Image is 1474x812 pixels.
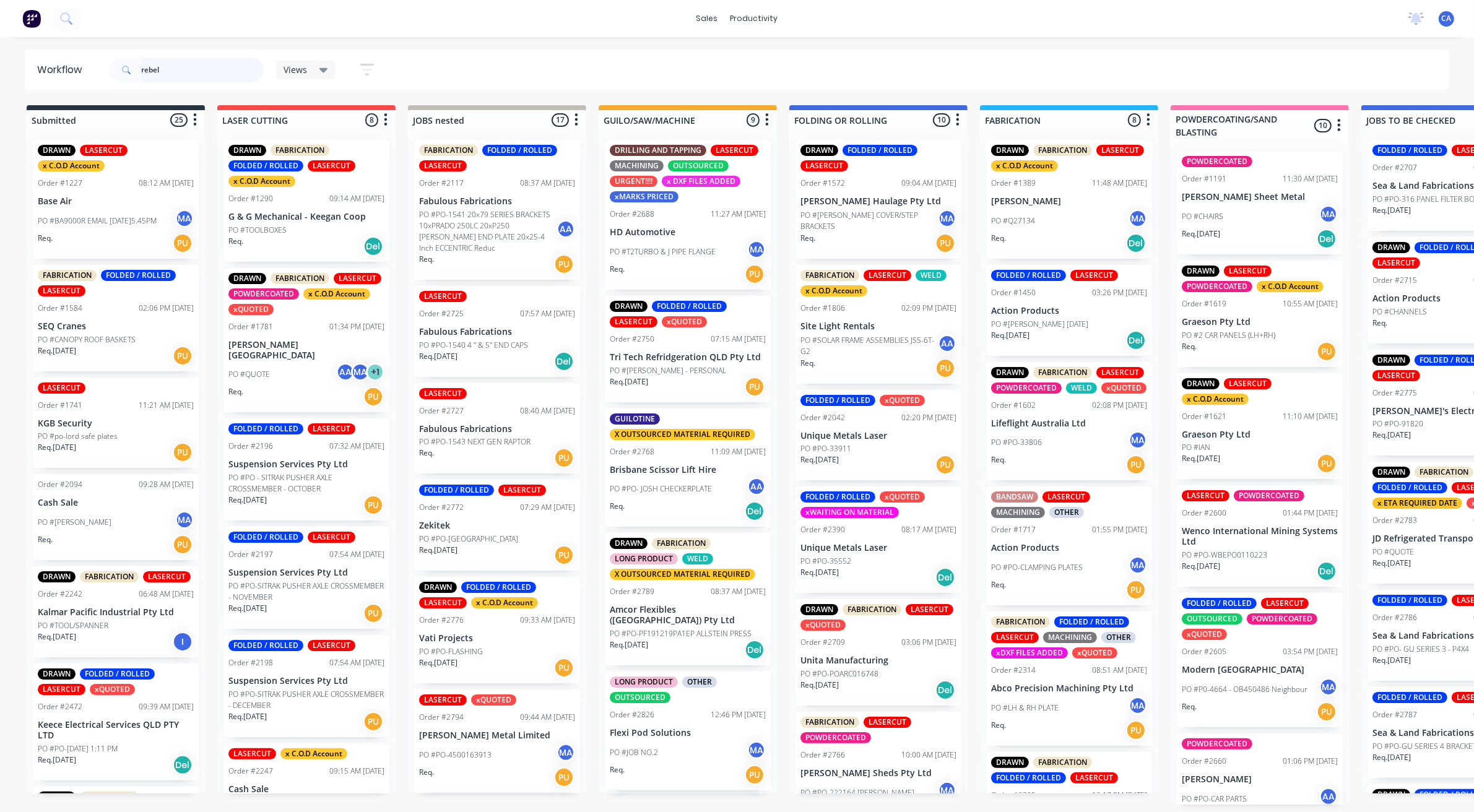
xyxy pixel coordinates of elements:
p: Graeson Pty Ltd [1182,317,1338,327]
div: DRAWN [610,301,648,312]
div: POWDERCOATED [991,382,1062,394]
p: Req. [DATE] [38,442,76,453]
div: 11:10 AM [DATE] [1283,411,1338,422]
div: 11:21 AM [DATE] [139,400,194,411]
p: Req. [610,264,625,275]
div: Order #1389 [991,178,1036,189]
p: PO #PO-[GEOGRAPHIC_DATA] [419,533,518,545]
div: Order #2775 [1372,387,1417,399]
p: Req. [610,501,625,512]
p: PO #QUOTE [228,369,270,380]
p: Brisbane Scissor Lift Hire [610,465,766,475]
div: DRAWNLASERCUTx C.O.D AccountOrder #122708:12 AM [DATE]Base AirPO #BA9000R EMAIL [DATE]5.45PMMAReq.PU [33,140,199,259]
div: LASERCUT [800,160,848,171]
div: Order #1227 [38,178,82,189]
div: 01:44 PM [DATE] [1283,507,1338,519]
div: Order #2600 [1182,507,1226,519]
p: Req. [DATE] [800,454,839,465]
div: LASERCUT [419,291,467,302]
div: Del [1126,233,1146,253]
p: PO #Q27134 [991,215,1035,227]
div: PU [363,387,383,407]
div: PU [935,358,955,378]
p: Fabulous Fabrications [419,327,575,337]
p: Req. [DATE] [1182,228,1220,240]
div: DRAWNFABRICATIONLASERCUTx C.O.D AccountOrder #138911:48 AM [DATE][PERSON_NAME]PO #Q27134MAReq.Del [986,140,1152,259]
div: FABRICATIONFOLDED / ROLLEDLASERCUTOrder #158402:06 PM [DATE]SEQ CranesPO #CANOPY ROOF BASKETSReq.... [33,265,199,371]
div: BANDSAW [991,491,1038,503]
p: PO #PO - SITRAK PUSHER AXLE CROSSMEMBER - OCTOBER [228,472,384,495]
div: 08:40 AM [DATE] [520,405,575,417]
p: PO #CANOPY ROOF BASKETS [38,334,136,345]
div: DRAWN [610,538,648,549]
p: PO #IAN [1182,442,1210,453]
div: Order #1450 [991,287,1036,298]
div: FOLDED / ROLLEDxQUOTEDxWAITING ON MATERIALOrder #239008:17 AM [DATE]Unique Metals LaserPO #PO-355... [796,486,961,593]
div: FOLDED / ROLLED [228,160,303,171]
div: 08:12 AM [DATE] [139,178,194,189]
p: PO #po-lord safe plates [38,431,118,442]
div: LASERCUT [308,532,355,543]
p: Zekitek [419,520,575,531]
div: LASERCUT [334,273,381,284]
div: DRAWNFOLDED / ROLLEDLASERCUTxQUOTEDOrder #275007:15 AM [DATE]Tri Tech Refridgeration QLD Pty LtdP... [605,296,771,402]
div: x ETA REQUIRED DATE [1372,498,1462,509]
div: Order #2688 [610,209,654,220]
div: LASERCUT [864,270,911,281]
div: Del [745,501,765,521]
p: PO #[PERSON_NAME] [38,517,111,528]
div: PU [745,377,765,397]
div: PU [935,233,955,253]
div: FABRICATION [271,273,329,284]
div: PU [173,535,193,555]
div: LASERCUT [1224,378,1272,389]
p: PO #CHANNELS [1372,306,1427,317]
div: DRAWN [800,145,838,156]
div: FOLDED / ROLLED [800,395,875,406]
div: FOLDED / ROLLEDLASERCUTOrder #277207:29 AM [DATE]ZekitekPO #PO-[GEOGRAPHIC_DATA]Req.[DATE]PU [414,480,580,571]
div: FOLDED / ROLLED [482,145,557,156]
span: CA [1442,13,1452,24]
div: LASERCUTOrder #272708:40 AM [DATE]Fabulous FabricationsPO #PO-1543 NEXT GEN RAPTORReq.PU [414,383,580,474]
div: Order #1619 [1182,298,1226,309]
p: Req. [1182,341,1197,352]
div: Order #1602 [991,400,1036,411]
div: Order #1717 [991,524,1036,535]
div: + 1 [366,363,384,381]
div: WELD [916,270,947,281]
div: xQUOTED [228,304,274,315]
p: HD Automotive [610,227,766,238]
div: OUTSOURCED [668,160,729,171]
div: Order #2750 [610,334,654,345]
div: AA [747,477,766,496]
div: LASERCUTOrder #272507:57 AM [DATE]Fabulous FabricationsPO #PO-1540 4 " & 5" END CAPSReq.[DATE]Del [414,286,580,377]
div: MA [351,363,370,381]
div: MA [1129,209,1147,228]
p: [PERSON_NAME] Haulage Pty Ltd [800,196,956,207]
p: Req. [DATE] [610,376,648,387]
div: FABRICATION [271,145,329,156]
p: PO #[PERSON_NAME] COVER/STEP BRACKETS [800,210,938,232]
div: POWDERCOATED [1182,281,1252,292]
p: Suspension Services Pty Ltd [228,459,384,470]
p: Wenco International Mining Systems Ltd [1182,526,1338,547]
div: Order #1572 [800,178,845,189]
div: DRAWN [1372,467,1410,478]
div: xQUOTED [1101,382,1147,394]
div: DRAWN [1372,242,1410,253]
div: DRAWNFABRICATIONLASERCUTPOWDERCOATEDWELDxQUOTEDOrder #160202:08 PM [DATE]Lifeflight Australia Ltd... [986,362,1152,481]
p: Req. [DATE] [1372,205,1411,216]
p: Req. [DATE] [1182,453,1220,464]
div: FOLDED / ROLLED [101,270,176,281]
div: DRAWN [228,273,266,284]
div: DRAWNFABRICATIONLASERCUTPOWDERCOATEDx C.O.D AccountxQUOTEDOrder #178101:34 PM [DATE][PERSON_NAME]... [223,268,389,413]
div: 07:29 AM [DATE] [520,502,575,513]
div: DRILLING AND TAPPING [610,145,706,156]
p: PO #[PERSON_NAME] - PERSONAL [610,365,726,376]
div: FOLDED / ROLLED [800,491,875,503]
p: Req. [DATE] [419,351,457,362]
div: Order #1806 [800,303,845,314]
p: Req. [DATE] [1372,430,1411,441]
div: x DXF FILES ADDED [662,176,740,187]
span: Views [284,63,307,76]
